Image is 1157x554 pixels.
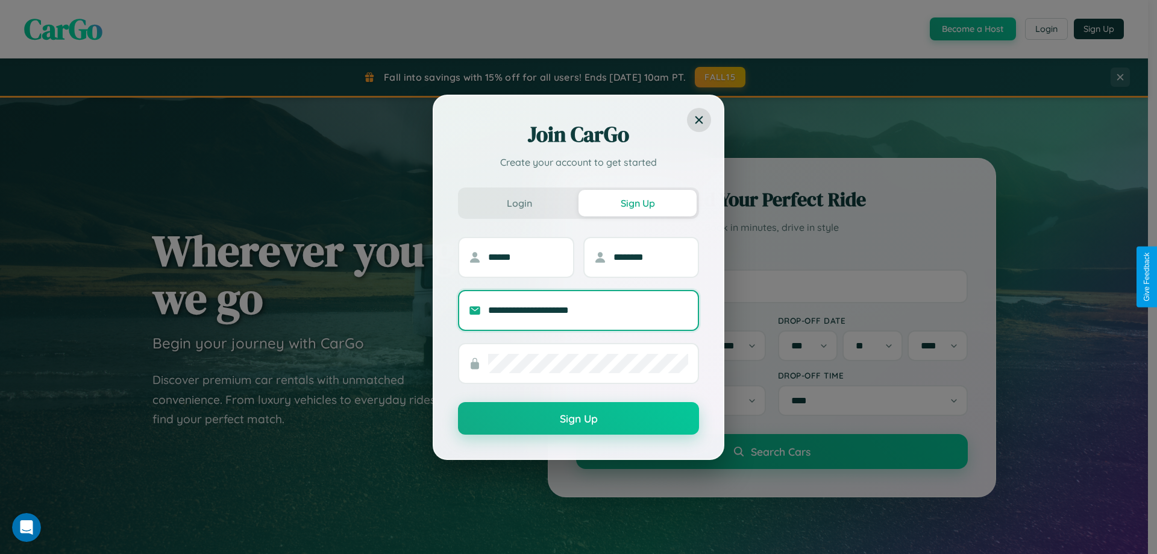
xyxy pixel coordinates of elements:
h2: Join CarGo [458,120,699,149]
p: Create your account to get started [458,155,699,169]
button: Sign Up [578,190,697,216]
button: Sign Up [458,402,699,435]
button: Login [460,190,578,216]
div: Give Feedback [1143,253,1151,301]
iframe: Intercom live chat [12,513,41,542]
